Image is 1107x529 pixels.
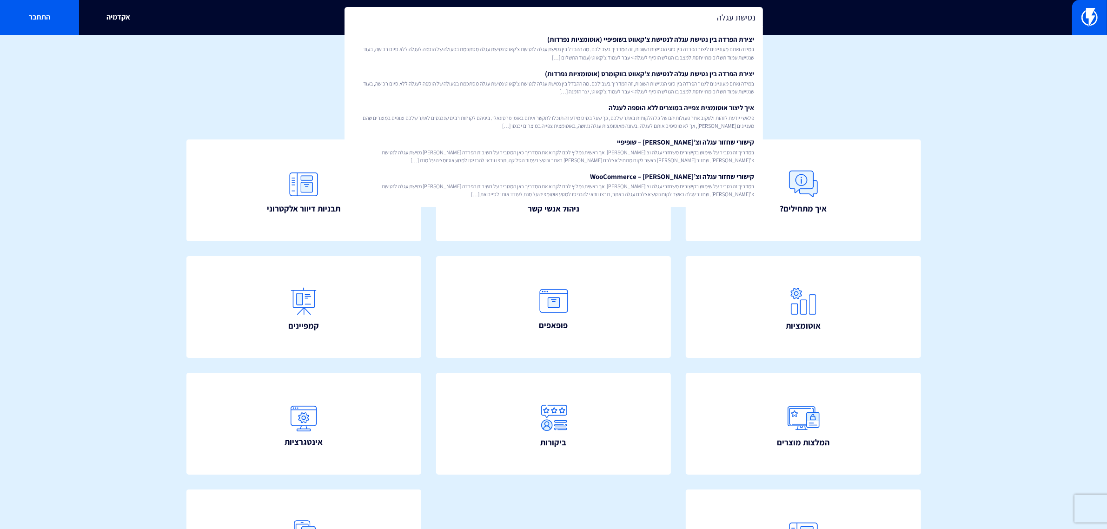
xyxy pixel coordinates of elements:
span: במדריך זה נסביר על שימוש בקישורים משחזרי עגלה וצ’[PERSON_NAME], אך ראשית נמליץ לכם לקרוא את המדרי... [353,182,755,198]
span: במידה ואתם מעוניינים ליצור הפרדה בין סוגי הנטישות השונות, זה המדריך בשבילכם. מה ההבדל בין נטישת ע... [353,79,755,95]
span: קמפיינים [288,320,319,332]
a: קישורי שחזור עגלה וצ’[PERSON_NAME] – שופיפייבמדריך זה נסביר על שימוש בקישורים משחזרי עגלה וצ’[PER... [349,133,758,168]
span: פלאשי יודעת לזהות ולעקוב אחר פעולותיהם של כל הלקוחות באתר שלכם, כך שעל בסיס מידע זה תוכלו לתקשר א... [353,114,755,130]
a: ביקורות [436,373,671,475]
a: יצירת הפרדה בין נטישת עגלה לנטישת צ’קאווט בשופיפיי (אוטומציות נפרדות)במידה ואתם מעוניינים ליצור ה... [349,31,758,65]
input: חיפוש מהיר... [345,7,763,28]
a: המלצות מוצרים [686,373,921,475]
a: אינטגרציות [186,373,422,475]
a: קמפיינים [186,256,422,358]
span: ניהול אנשי קשר [528,203,579,215]
span: פופאפים [539,319,568,331]
a: איך ליצור אוטומצית צפייה במוצרים ללא הוספה לעגלהפלאשי יודעת לזהות ולעקוב אחר פעולותיהם של כל הלקו... [349,99,758,133]
a: קישורי שחזור עגלה וצ’[PERSON_NAME] – WooCommerceבמדריך זה נסביר על שימוש בקישורים משחזרי עגלה וצ’... [349,168,758,202]
span: תבניות דיוור אלקטרוני [267,203,340,215]
h1: איך אפשר לעזור? [14,49,1093,67]
a: פופאפים [436,256,671,358]
a: אוטומציות [686,256,921,358]
a: תבניות דיוור אלקטרוני [186,139,422,241]
a: יצירת הפרדה בין נטישת עגלה לנטישת צ’קאווט בווקומרס (אוטומציות נפרדות)במידה ואתם מעוניינים ליצור ה... [349,65,758,99]
span: אינטגרציות [285,436,323,448]
span: איך מתחילים? [780,203,827,215]
span: במדריך זה נסביר על שימוש בקישורים משחזרי עגלה וצ’[PERSON_NAME], אך ראשית נמליץ לכם לקרוא את המדרי... [353,148,755,164]
span: המלצות מוצרים [777,436,829,449]
span: במידה ואתם מעוניינים ליצור הפרדה בין סוגי הנטישות השונות, זה המדריך בשבילכם. מה ההבדל בין נטישת ע... [353,45,755,61]
span: ביקורות [541,436,567,449]
span: אוטומציות [786,320,821,332]
a: איך מתחילים? [686,139,921,241]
